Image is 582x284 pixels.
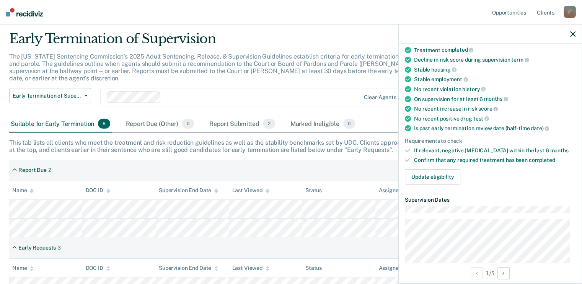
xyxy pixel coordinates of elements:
span: term [511,57,529,63]
span: test [473,116,489,122]
div: 3 [57,245,61,251]
button: Next Opportunity [497,267,510,279]
button: Update eligibility [405,169,460,184]
span: Early Termination of Supervision [13,93,82,99]
div: 2 [48,167,51,173]
div: Marked Ineligible [289,116,357,132]
img: Recidiviz [6,8,43,16]
div: Confirm that any required treatment has been [414,157,575,163]
div: Stable [414,66,575,73]
span: 0 [343,119,355,129]
span: months [550,147,568,153]
div: No recent violation [414,86,575,93]
div: Decline in risk score during supervision [414,56,575,63]
span: history [462,86,486,92]
div: Early Requests [18,245,56,251]
div: Last Viewed [232,187,269,194]
div: Clear agents [364,94,396,101]
dt: Supervision Dates [405,197,575,203]
div: Early Termination of Supervision [9,31,446,53]
span: score [478,106,498,112]
div: Name [12,265,34,271]
span: date) [531,125,549,131]
span: months [484,96,508,102]
div: Status [305,265,322,271]
div: Assigned to [378,265,414,271]
div: If relevant, negative [MEDICAL_DATA] within the last 6 [414,147,575,154]
div: Report Due (Other) [124,116,195,132]
div: Assigned to [378,187,414,194]
div: DOC ID [85,187,110,194]
div: No recent positive drug [414,115,575,122]
div: Suitable for Early Termination [9,116,112,132]
div: Treatment [414,47,575,54]
span: 5 [98,119,110,129]
div: Supervision End Date [159,187,218,194]
div: Requirements to check [405,138,575,144]
span: completed [529,157,555,163]
div: Supervision End Date [159,265,218,271]
span: 0 [182,119,194,129]
span: completed [442,47,474,53]
div: No recent increase in risk [414,105,575,112]
div: Name [12,187,34,194]
span: 2 [263,119,275,129]
div: Status [305,187,322,194]
div: Is past early termination review date (half-time [414,125,575,132]
div: 1 / 5 [399,263,582,283]
div: Report Submitted [208,116,277,132]
div: J F [564,6,576,18]
p: The [US_STATE] Sentencing Commission’s 2025 Adult Sentencing, Release, & Supervision Guidelines e... [9,53,445,82]
div: This tab lists all clients who meet the treatment and risk reduction guidelines as well as the st... [9,139,573,153]
div: DOC ID [85,265,110,271]
button: Previous Opportunity [471,267,483,279]
span: housing [431,67,456,73]
div: Report Due [18,167,47,173]
div: Last Viewed [232,265,269,271]
div: On supervision for at least 6 [414,96,575,103]
div: Stable [414,76,575,83]
span: employment [431,76,468,82]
